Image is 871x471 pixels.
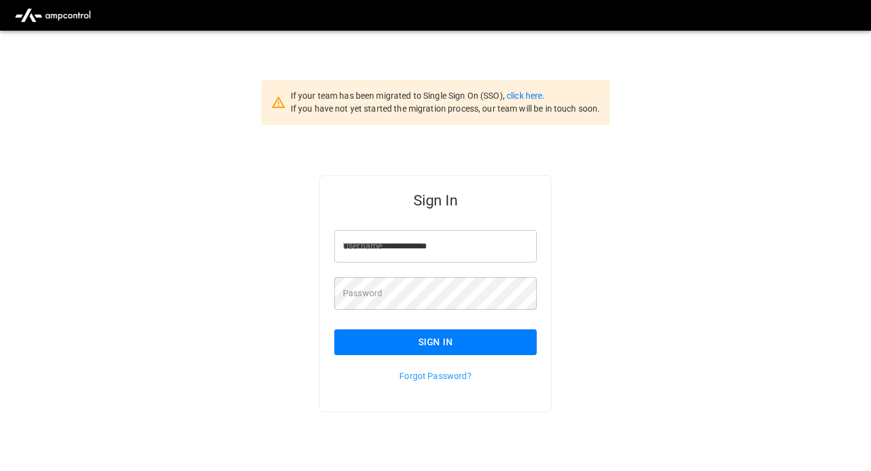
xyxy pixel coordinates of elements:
button: Sign In [334,329,537,355]
h5: Sign In [334,191,537,210]
span: If you have not yet started the migration process, our team will be in touch soon. [291,104,600,113]
a: click here. [507,91,545,101]
span: If your team has been migrated to Single Sign On (SSO), [291,91,507,101]
img: ampcontrol.io logo [10,4,96,27]
p: Forgot Password? [334,370,537,382]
